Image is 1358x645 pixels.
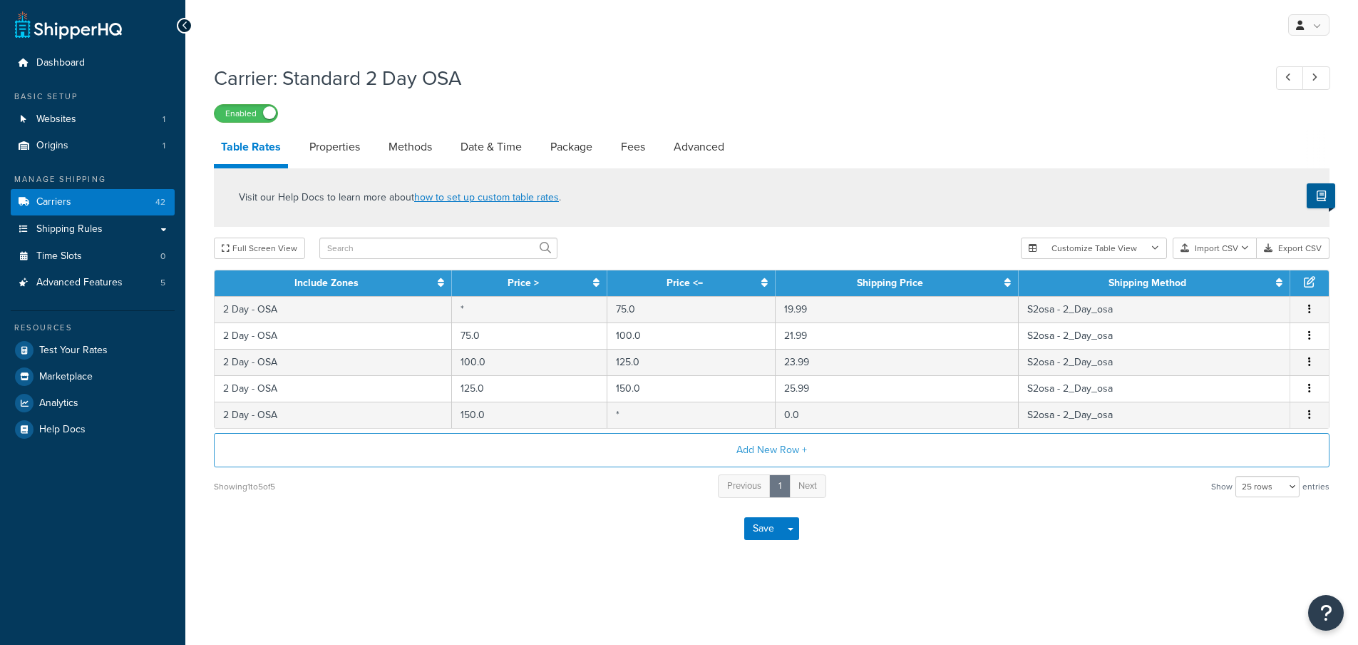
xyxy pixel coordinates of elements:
[11,337,175,363] a: Test Your Rates
[1257,238,1329,259] button: Export CSV
[163,140,165,152] span: 1
[607,322,776,349] td: 100.0
[215,349,452,375] td: 2 Day - OSA
[36,277,123,289] span: Advanced Features
[1108,275,1186,290] a: Shipping Method
[667,130,731,164] a: Advanced
[11,133,175,159] li: Origins
[215,375,452,402] td: 2 Day - OSA
[11,364,175,390] a: Marketplace
[163,113,165,126] span: 1
[1019,296,1290,322] td: S2osa - 2_Day_osa
[160,250,165,263] span: 0
[11,243,175,270] li: Time Slots
[11,50,175,76] a: Dashboard
[294,275,359,290] a: Include Zones
[11,133,175,159] a: Origins1
[11,216,175,243] a: Shipping Rules
[769,474,791,498] a: 1
[239,190,561,205] p: Visit our Help Docs to learn more about .
[776,349,1019,375] td: 23.99
[614,130,652,164] a: Fees
[1019,349,1290,375] td: S2osa - 2_Day_osa
[11,106,175,133] a: Websites1
[1302,477,1329,497] span: entries
[718,474,771,498] a: Previous
[214,238,305,259] button: Full Screen View
[160,277,165,289] span: 5
[39,424,86,436] span: Help Docs
[11,189,175,215] a: Carriers42
[11,173,175,186] div: Manage Shipping
[302,130,367,164] a: Properties
[798,479,817,492] span: Next
[11,106,175,133] li: Websites
[1021,238,1167,259] button: Customize Table View
[607,349,776,375] td: 125.0
[453,130,529,164] a: Date & Time
[1302,66,1330,90] a: Next Record
[36,196,71,208] span: Carriers
[1308,595,1344,631] button: Open Resource Center
[39,345,108,357] span: Test Your Rates
[776,296,1019,322] td: 19.99
[1307,183,1335,208] button: Show Help Docs
[214,130,288,168] a: Table Rates
[776,322,1019,349] td: 21.99
[667,275,703,290] a: Price <=
[11,243,175,270] a: Time Slots0
[11,390,175,416] a: Analytics
[1019,402,1290,428] td: S2osa - 2_Day_osa
[381,130,439,164] a: Methods
[452,375,607,402] td: 125.0
[215,296,452,322] td: 2 Day - OSA
[607,296,776,322] td: 75.0
[607,375,776,402] td: 150.0
[452,402,607,428] td: 150.0
[214,64,1250,92] h1: Carrier: Standard 2 Day OSA
[11,270,175,296] li: Advanced Features
[11,91,175,103] div: Basic Setup
[11,322,175,334] div: Resources
[744,517,783,540] button: Save
[214,433,1329,467] button: Add New Row +
[36,57,85,69] span: Dashboard
[36,250,82,263] span: Time Slots
[39,397,78,410] span: Analytics
[319,238,557,259] input: Search
[215,402,452,428] td: 2 Day - OSA
[1211,477,1233,497] span: Show
[543,130,600,164] a: Package
[11,270,175,296] a: Advanced Features5
[215,105,277,122] label: Enabled
[1019,322,1290,349] td: S2osa - 2_Day_osa
[215,322,452,349] td: 2 Day - OSA
[155,196,165,208] span: 42
[214,477,275,497] div: Showing 1 to 5 of 5
[727,479,761,492] span: Previous
[36,113,76,126] span: Websites
[776,375,1019,402] td: 25.99
[789,474,826,498] a: Next
[508,275,539,290] a: Price >
[857,275,923,290] a: Shipping Price
[11,189,175,215] li: Carriers
[39,371,93,383] span: Marketplace
[1276,66,1304,90] a: Previous Record
[36,223,103,235] span: Shipping Rules
[452,322,607,349] td: 75.0
[1019,375,1290,402] td: S2osa - 2_Day_osa
[11,417,175,442] a: Help Docs
[452,349,607,375] td: 100.0
[1173,238,1257,259] button: Import CSV
[414,190,559,205] a: how to set up custom table rates
[36,140,68,152] span: Origins
[776,402,1019,428] td: 0.0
